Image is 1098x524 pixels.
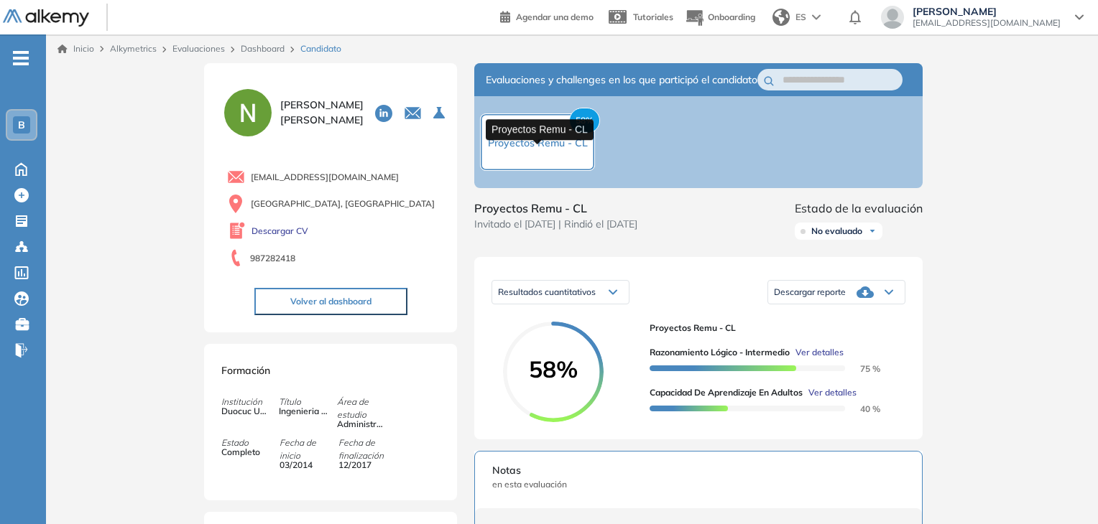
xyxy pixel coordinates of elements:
[474,217,637,232] span: Invitado el [DATE] | Rindió el [DATE]
[252,225,308,238] a: Descargar CV
[250,252,295,265] span: 987282418
[795,11,806,24] span: ES
[338,459,387,472] span: 12/2017
[913,17,1061,29] span: [EMAIL_ADDRESS][DOMAIN_NAME]
[708,11,755,22] span: Onboarding
[498,286,596,297] span: Resultados cuantitativos
[503,357,604,380] span: 58%
[500,7,594,24] a: Agendar una demo
[279,405,328,418] span: Ingenieria en Administración de Recursos Humanos
[913,6,1061,17] span: [PERSON_NAME]
[221,446,270,459] span: Completo
[337,418,386,431] span: Administración de empresas
[772,9,790,26] img: world
[3,9,89,27] img: Logo
[280,436,337,462] span: Fecha de inicio
[516,11,594,22] span: Agendar una demo
[338,436,396,462] span: Fecha de finalización
[795,200,923,217] span: Estado de la evaluación
[803,386,857,399] button: Ver detalles
[280,459,328,472] span: 03/2014
[251,197,435,210] span: [GEOGRAPHIC_DATA], [GEOGRAPHIC_DATA]
[795,346,844,359] span: Ver detalles
[221,405,270,418] span: Duocuc Universidad Católica
[811,225,862,237] span: No evaluado
[650,386,803,399] span: Capacidad de Aprendizaje en Adultos
[13,57,29,60] i: -
[868,227,877,235] img: Ícono de flecha
[790,346,844,359] button: Ver detalles
[251,171,399,184] span: [EMAIL_ADDRESS][DOMAIN_NAME]
[650,322,894,334] span: Proyectos Remu - CL
[774,286,846,298] span: Descargar reporte
[300,42,341,55] span: Candidato
[241,43,285,54] a: Dashboard
[486,119,594,140] div: Proyectos Remu - CL
[280,98,364,128] span: [PERSON_NAME] [PERSON_NAME]
[18,119,25,131] span: B
[492,463,905,478] span: Notas
[569,108,600,134] span: 58%
[808,386,857,399] span: Ver detalles
[650,346,790,359] span: Razonamiento Lógico - Intermedio
[840,358,1098,524] iframe: Chat Widget
[172,43,225,54] a: Evaluaciones
[254,288,407,315] button: Volver al dashboard
[221,364,270,377] span: Formación
[685,2,755,33] button: Onboarding
[221,86,274,139] img: PROFILE_MENU_LOGO_USER
[486,72,757,88] span: Evaluaciones y challenges en los que participó el candidato
[633,11,673,22] span: Tutoriales
[812,14,821,20] img: arrow
[110,43,157,54] span: Alkymetrics
[57,42,94,55] a: Inicio
[474,200,637,217] span: Proyectos Remu - CL
[337,396,395,421] span: Área de estudio
[221,396,279,408] span: Institución
[840,358,1098,524] div: Widget de chat
[221,436,279,449] span: Estado
[492,478,905,491] span: en esta evaluación
[279,396,336,408] span: Título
